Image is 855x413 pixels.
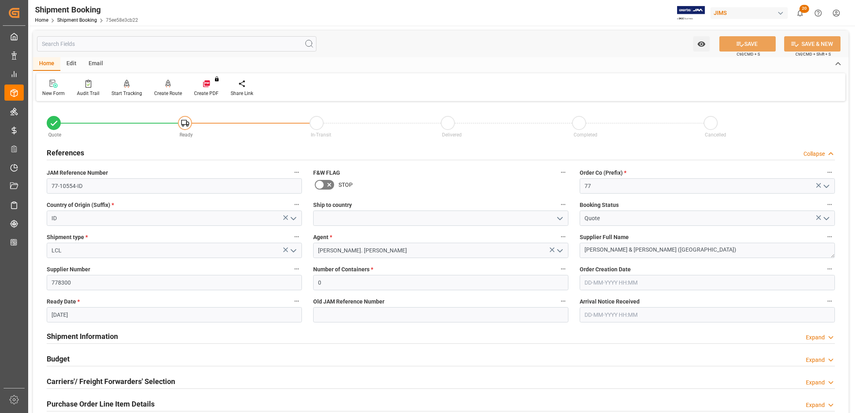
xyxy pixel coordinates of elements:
a: Home [35,17,48,23]
span: Completed [574,132,597,138]
button: Old JAM Reference Number [558,296,568,306]
button: show 20 new notifications [791,4,809,22]
span: Ready Date [47,297,80,306]
input: Search Fields [37,36,316,52]
div: JIMS [710,7,788,19]
button: Booking Status [824,199,835,210]
button: SAVE & NEW [784,36,841,52]
div: Expand [806,401,825,409]
button: Order Creation Date [824,264,835,274]
button: Agent * [558,231,568,242]
button: Country of Origin (Suffix) * [291,199,302,210]
span: Shipment type [47,233,88,242]
span: 20 [799,5,809,13]
div: New Form [42,90,65,97]
button: Order Co (Prefix) * [824,167,835,178]
h2: Carriers'/ Freight Forwarders' Selection [47,376,175,387]
span: Cancelled [705,132,726,138]
button: open menu [553,212,566,225]
input: DD-MM-YYYY HH:MM [580,307,835,322]
input: DD-MM-YYYY [47,307,302,322]
span: Country of Origin (Suffix) [47,201,114,209]
span: Ship to country [313,201,352,209]
span: Agent [313,233,332,242]
span: Ready [180,132,193,138]
input: DD-MM-YYYY HH:MM [580,275,835,290]
textarea: [PERSON_NAME] & [PERSON_NAME] ([GEOGRAPHIC_DATA]) [580,243,835,258]
span: Ctrl/CMD + S [737,51,760,57]
div: Collapse [803,150,825,158]
div: Expand [806,356,825,364]
span: Order Creation Date [580,265,631,274]
h2: References [47,147,84,158]
button: Supplier Full Name [824,231,835,242]
button: Number of Containers * [558,264,568,274]
span: STOP [339,181,353,189]
span: JAM Reference Number [47,169,108,177]
button: JAM Reference Number [291,167,302,178]
h2: Purchase Order Line Item Details [47,399,155,409]
h2: Shipment Information [47,331,118,342]
button: open menu [693,36,710,52]
button: open menu [287,244,299,257]
img: Exertis%20JAM%20-%20Email%20Logo.jpg_1722504956.jpg [677,6,705,20]
button: SAVE [719,36,776,52]
button: Shipment type * [291,231,302,242]
button: open menu [820,212,832,225]
div: Audit Trail [77,90,99,97]
button: open menu [287,212,299,225]
span: Order Co (Prefix) [580,169,626,177]
span: Booking Status [580,201,619,209]
span: Quote [48,132,61,138]
button: open menu [553,244,566,257]
div: Create Route [154,90,182,97]
input: Type to search/select [47,211,302,226]
div: Expand [806,378,825,387]
button: JIMS [710,5,791,21]
button: F&W FLAG [558,167,568,178]
div: Share Link [231,90,253,97]
span: Number of Containers [313,265,373,274]
div: Expand [806,333,825,342]
button: open menu [820,180,832,192]
a: Shipment Booking [57,17,97,23]
span: In-Transit [311,132,331,138]
div: Shipment Booking [35,4,138,16]
h2: Budget [47,353,70,364]
span: Old JAM Reference Number [313,297,384,306]
span: Supplier Number [47,265,90,274]
button: Supplier Number [291,264,302,274]
button: Arrival Notice Received [824,296,835,306]
span: Supplier Full Name [580,233,629,242]
button: Ship to country [558,199,568,210]
div: Edit [60,57,83,71]
div: Email [83,57,109,71]
span: Arrival Notice Received [580,297,640,306]
div: Start Tracking [112,90,142,97]
span: Ctrl/CMD + Shift + S [795,51,831,57]
button: Help Center [809,4,827,22]
span: F&W FLAG [313,169,340,177]
span: Delivered [442,132,462,138]
div: Home [33,57,60,71]
button: Ready Date * [291,296,302,306]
